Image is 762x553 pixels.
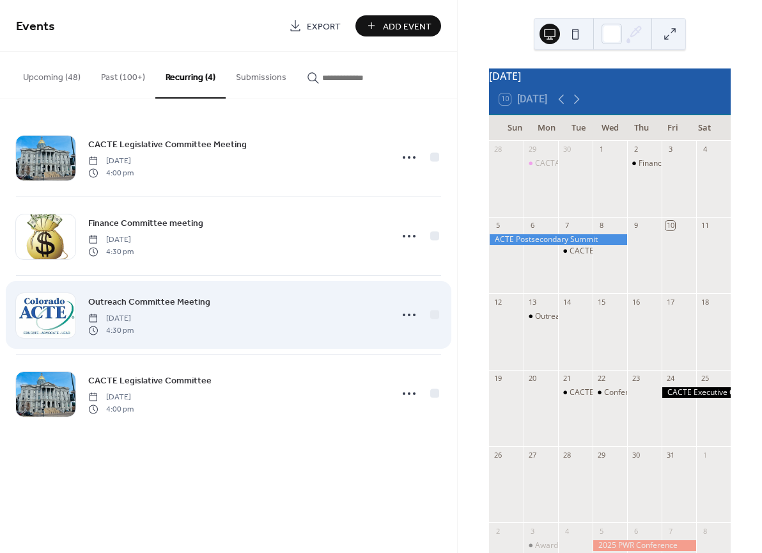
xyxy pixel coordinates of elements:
span: 4:00 pm [88,403,134,415]
div: 8 [700,526,710,536]
span: Finance Committee meeting [88,217,203,230]
div: Outreach Committee Meeting [535,311,641,322]
div: Conference Planning Committee meeting [604,387,751,398]
div: 18 [700,297,710,307]
div: 21 [562,374,571,383]
div: CACTA Board Meeting [535,158,615,169]
span: Outreach Committee Meeting [88,296,210,309]
div: 1 [596,145,606,154]
div: Sun [499,115,531,141]
span: Add Event [383,20,432,33]
span: [DATE] [88,156,134,167]
div: 13 [527,297,537,307]
div: 4 [700,145,710,154]
div: 24 [665,374,675,383]
div: 4 [562,526,571,536]
span: [DATE] [88,313,134,325]
div: 20 [527,374,537,383]
div: CACTE Executive Committee Fall Planning Retreat [662,387,731,398]
div: 23 [631,374,641,383]
span: CACTE Legislative Committee Meeting [88,138,247,152]
span: [DATE] [88,392,134,403]
div: Tue [563,115,594,141]
button: Past (100+) [91,52,155,97]
div: 2025 PWR Conference [593,540,696,551]
a: CACTE Legislative Committee Meeting [88,137,247,152]
div: 16 [631,297,641,307]
div: 11 [700,221,710,230]
div: 9 [631,221,641,230]
div: Wed [594,115,625,141]
div: Finance Committee meeting [639,158,739,169]
button: Add Event [355,15,441,36]
div: 1 [700,450,710,460]
a: Outreach Committee Meeting [88,294,210,309]
div: 3 [527,526,537,536]
div: 30 [631,450,641,460]
div: 29 [527,145,537,154]
div: 22 [596,374,606,383]
div: 27 [527,450,537,460]
div: Mon [531,115,563,141]
div: 2 [493,526,502,536]
span: 4:00 pm [88,167,134,179]
div: CACTA Board Meeting [524,158,558,169]
div: 2 [631,145,641,154]
div: Sat [689,115,720,141]
div: 19 [493,374,502,383]
span: Export [307,20,341,33]
button: Upcoming (48) [13,52,91,97]
div: Finance Committee meeting [627,158,662,169]
div: 25 [700,374,710,383]
div: 28 [493,145,502,154]
div: Awards Help Session - moving on to Region V [524,540,558,551]
div: 5 [596,526,606,536]
div: 17 [665,297,675,307]
div: 5 [493,221,502,230]
div: CACTE Legislative Committee [558,387,593,398]
span: [DATE] [88,234,134,246]
button: Submissions [226,52,297,97]
div: 29 [596,450,606,460]
button: Recurring (4) [155,52,226,99]
div: 26 [493,450,502,460]
div: Awards Help Session - moving on to Region V [535,540,695,551]
div: 7 [665,526,675,536]
div: 7 [562,221,571,230]
div: ACTE Postsecondary Summit [489,234,627,245]
div: CACTE Legislative Committee [570,387,675,398]
span: 4:30 pm [88,325,134,336]
div: Conference Planning Committee meeting [593,387,627,398]
div: 6 [527,221,537,230]
div: 30 [562,145,571,154]
span: Events [16,14,55,39]
div: 3 [665,145,675,154]
div: 31 [665,450,675,460]
a: CACTE Legislative Committee [88,373,212,388]
span: 4:30 pm [88,246,134,257]
div: 14 [562,297,571,307]
div: Fri [657,115,688,141]
a: Finance Committee meeting [88,216,203,230]
div: 12 [493,297,502,307]
div: CACTE Legislative Committee Meeting [558,246,593,257]
div: 10 [665,221,675,230]
span: CACTE Legislative Committee [88,374,212,388]
div: Thu [626,115,657,141]
div: CACTE Legislative Committee Meeting [570,246,706,257]
div: 6 [631,526,641,536]
div: 8 [596,221,606,230]
div: 28 [562,450,571,460]
div: [DATE] [489,68,731,84]
a: Export [279,15,350,36]
div: Outreach Committee Meeting [524,311,558,322]
div: 15 [596,297,606,307]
